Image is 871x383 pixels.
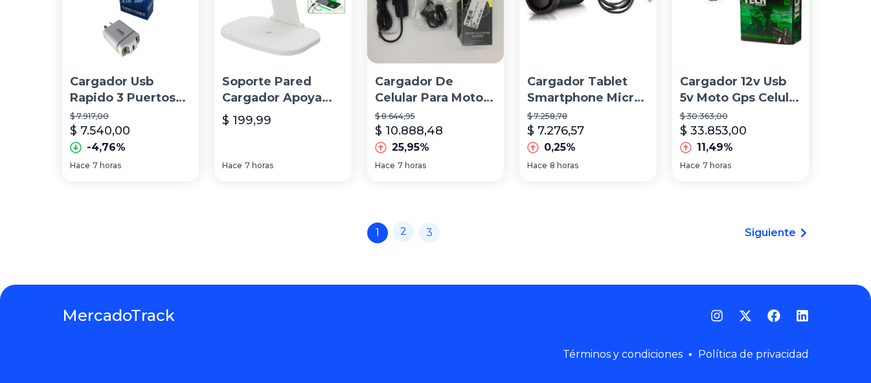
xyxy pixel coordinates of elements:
p: $ 7.258,78 [527,111,648,122]
p: $ 8.644,95 [375,111,496,122]
span: Hace [680,160,700,171]
span: 7 horas [245,160,273,171]
a: Términos y condiciones [563,348,683,360]
span: Hace [527,160,547,171]
span: 8 horas [550,160,578,171]
a: Twitter [739,309,752,322]
p: $ 199,99 [222,111,271,129]
span: Hace [375,160,395,171]
span: 7 horas [93,160,121,171]
p: 0,25% [544,140,576,155]
p: $ 33.853,00 [680,122,747,140]
p: Soporte Pared Cargador Apoya Celular [222,74,343,106]
p: Cargador De Celular Para Moto En Cycles [375,74,496,106]
span: Siguiente [745,225,796,241]
p: $ 7.917,00 [70,111,191,122]
a: Instagram [710,309,723,322]
span: Hace [70,160,90,171]
p: Cargador 12v Usb 5v Moto Gps Celular Moto Marca *tech* [680,74,801,106]
p: $ 7.276,57 [527,122,584,140]
span: 7 horas [703,160,731,171]
a: 2 [393,221,414,242]
p: -4,76% [87,140,126,155]
p: $ 7.540,00 [70,122,130,140]
span: 7 horas [398,160,426,171]
p: $ 30.363,00 [680,111,801,122]
a: Política de privacidad [698,348,809,360]
a: MercadoTrack [62,305,175,326]
a: Siguiente [745,225,809,241]
p: Cargador Usb Rapido 3 Puertos Celular Tablet 3.1 A [70,74,191,106]
a: LinkedIn [796,309,809,322]
p: 11,49% [697,140,733,155]
span: Hace [222,160,242,171]
p: Cargador Tablet Smartphone Micro Usb 5v 2a Celular [527,74,648,106]
a: 3 [419,223,440,243]
p: 25,95% [392,140,429,155]
p: $ 10.888,48 [375,122,443,140]
a: Facebook [767,309,780,322]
